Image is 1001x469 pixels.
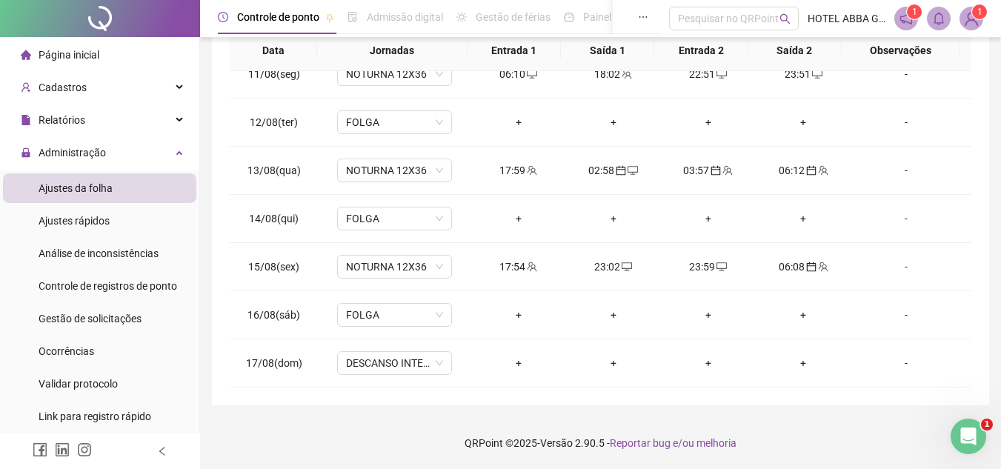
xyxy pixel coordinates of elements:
[578,210,649,227] div: +
[715,262,727,272] span: desktop
[483,66,554,82] div: 06:10
[960,7,982,30] img: 27070
[862,162,950,179] div: -
[248,261,299,273] span: 15/08(sex)
[525,69,537,79] span: desktop
[817,262,828,272] span: team
[578,162,649,179] div: 02:58
[39,313,142,325] span: Gestão de solicitações
[39,345,94,357] span: Ocorrências
[21,115,31,125] span: file
[346,304,443,326] span: FOLGA
[237,11,319,23] span: Controle de ponto
[346,256,443,278] span: NOTURNA 12X36
[39,247,159,259] span: Análise de inconsistências
[673,66,744,82] div: 22:51
[248,68,300,80] span: 11/08(seg)
[483,210,554,227] div: +
[654,30,748,71] th: Entrada 2
[638,12,648,22] span: ellipsis
[247,309,300,321] span: 16/08(sáb)
[768,162,839,179] div: 06:12
[200,417,1001,469] footer: QRPoint © 2025 - 2.90.5 -
[715,69,727,79] span: desktop
[721,165,733,176] span: team
[346,159,443,182] span: NOTURNA 12X36
[525,262,537,272] span: team
[610,437,736,449] span: Reportar bug e/ou melhoria
[578,259,649,275] div: 23:02
[230,30,317,71] th: Data
[476,11,551,23] span: Gestão de férias
[525,165,537,176] span: team
[483,259,554,275] div: 17:54
[325,13,334,22] span: pushpin
[977,7,982,17] span: 1
[817,165,828,176] span: team
[862,114,950,130] div: -
[862,66,950,82] div: -
[768,66,839,82] div: 23:51
[564,12,574,22] span: dashboard
[862,210,950,227] div: -
[583,11,641,23] span: Painel do DP
[218,12,228,22] span: clock-circle
[246,357,302,369] span: 17/08(dom)
[346,207,443,230] span: FOLGA
[561,30,654,71] th: Saída 1
[779,13,791,24] span: search
[39,147,106,159] span: Administração
[250,116,298,128] span: 12/08(ter)
[483,162,554,179] div: 17:59
[39,114,85,126] span: Relatórios
[21,147,31,158] span: lock
[932,12,945,25] span: bell
[709,165,721,176] span: calendar
[768,355,839,371] div: +
[805,165,817,176] span: calendar
[673,162,744,179] div: 03:57
[854,42,948,59] span: Observações
[456,12,467,22] span: sun
[578,355,649,371] div: +
[578,114,649,130] div: +
[673,210,744,227] div: +
[483,355,554,371] div: +
[768,259,839,275] div: 06:08
[972,4,987,19] sup: Atualize o seu contato no menu Meus Dados
[39,410,151,422] span: Link para registro rápido
[39,49,99,61] span: Página inicial
[805,262,817,272] span: calendar
[620,69,632,79] span: team
[673,259,744,275] div: 23:59
[249,213,299,224] span: 14/08(qui)
[347,12,358,22] span: file-done
[21,82,31,93] span: user-add
[899,12,913,25] span: notification
[33,442,47,457] span: facebook
[247,164,301,176] span: 13/08(qua)
[346,63,443,85] span: NOTURNA 12X36
[811,69,822,79] span: desktop
[39,215,110,227] span: Ajustes rápidos
[912,7,917,17] span: 1
[317,30,468,71] th: Jornadas
[540,437,573,449] span: Versão
[768,307,839,323] div: +
[483,114,554,130] div: +
[55,442,70,457] span: linkedin
[39,378,118,390] span: Validar protocolo
[77,442,92,457] span: instagram
[842,30,960,71] th: Observações
[862,259,950,275] div: -
[367,11,443,23] span: Admissão digital
[614,165,626,176] span: calendar
[21,50,31,60] span: home
[346,352,443,374] span: DESCANSO INTER-JORNADA
[907,4,922,19] sup: 1
[578,307,649,323] div: +
[468,30,561,71] th: Entrada 1
[483,307,554,323] div: +
[981,419,993,430] span: 1
[346,111,443,133] span: FOLGA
